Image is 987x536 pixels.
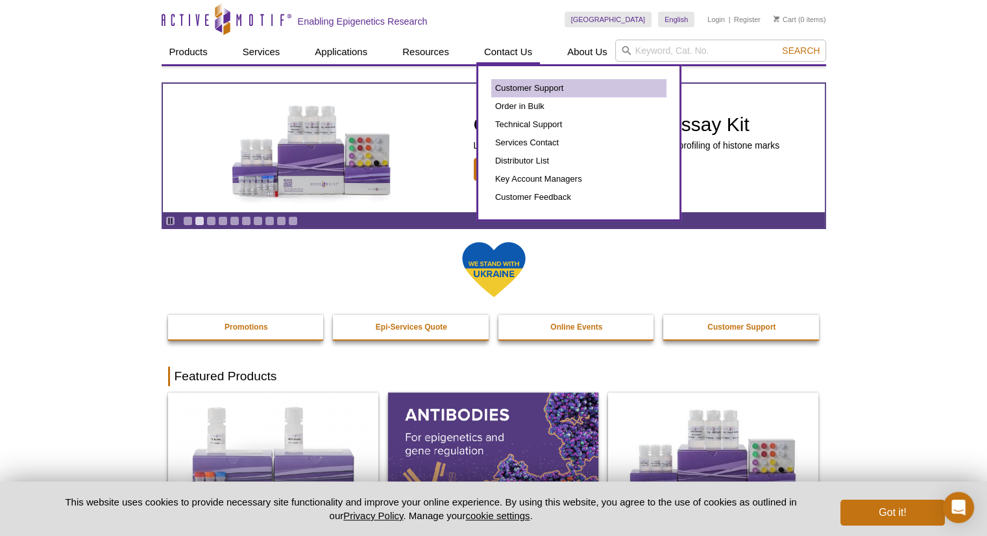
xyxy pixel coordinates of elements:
[491,79,666,97] a: Customer Support
[206,216,216,226] a: Go to slide 3
[43,495,820,522] p: This website uses cookies to provide necessary site functionality and improve your online experie...
[163,84,825,212] a: CUT&Tag-IT Express Assay Kit CUT&Tag-IT®Express Assay Kit Less variable and higher-throughput gen...
[241,216,251,226] a: Go to slide 6
[491,188,666,206] a: Customer Feedback
[253,216,263,226] a: Go to slide 7
[195,216,204,226] a: Go to slide 2
[491,152,666,170] a: Distributor List
[943,492,974,523] div: Open Intercom Messenger
[225,323,268,332] strong: Promotions
[559,40,615,64] a: About Us
[615,40,826,62] input: Keyword, Cat. No.
[608,393,818,520] img: CUT&Tag-IT® Express Assay Kit
[162,40,215,64] a: Products
[235,40,288,64] a: Services
[204,77,419,219] img: CUT&Tag-IT Express Assay Kit
[343,510,403,521] a: Privacy Policy
[230,216,239,226] a: Go to slide 5
[474,158,550,181] span: Learn More
[165,216,175,226] a: Toggle autoplay
[265,216,274,226] a: Go to slide 8
[276,216,286,226] a: Go to slide 9
[298,16,428,27] h2: Enabling Epigenetics Research
[565,12,652,27] a: [GEOGRAPHIC_DATA]
[491,170,666,188] a: Key Account Managers
[707,323,775,332] strong: Customer Support
[491,116,666,134] a: Technical Support
[491,97,666,116] a: Order in Bulk
[729,12,731,27] li: |
[782,45,820,56] span: Search
[474,115,780,134] h2: CUT&Tag-IT Express Assay Kit
[474,140,780,151] p: Less variable and higher-throughput genome-wide profiling of histone marks
[778,45,823,56] button: Search
[168,315,325,339] a: Promotions
[388,393,598,520] img: All Antibodies
[734,15,761,24] a: Register
[461,241,526,298] img: We Stand With Ukraine
[550,323,602,332] strong: Online Events
[376,323,447,332] strong: Epi-Services Quote
[307,40,375,64] a: Applications
[163,84,825,212] article: CUT&Tag-IT Express Assay Kit
[840,500,944,526] button: Got it!
[491,134,666,152] a: Services Contact
[395,40,457,64] a: Resources
[774,12,826,27] li: (0 items)
[476,40,540,64] a: Contact Us
[465,510,530,521] button: cookie settings
[658,12,694,27] a: English
[288,216,298,226] a: Go to slide 10
[168,367,820,386] h2: Featured Products
[168,393,378,520] img: DNA Library Prep Kit for Illumina
[498,315,655,339] a: Online Events
[218,216,228,226] a: Go to slide 4
[663,315,820,339] a: Customer Support
[707,15,725,24] a: Login
[774,15,796,24] a: Cart
[183,216,193,226] a: Go to slide 1
[774,16,779,22] img: Your Cart
[333,315,490,339] a: Epi-Services Quote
